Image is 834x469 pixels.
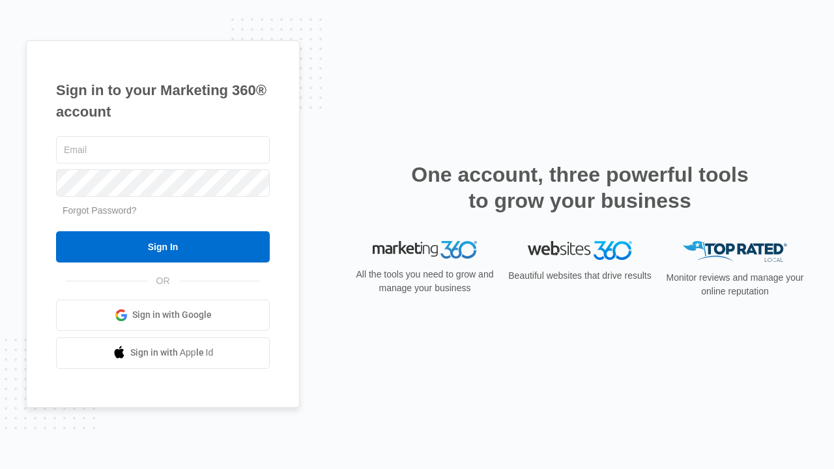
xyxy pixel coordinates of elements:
[63,205,137,216] a: Forgot Password?
[662,271,808,298] p: Monitor reviews and manage your online reputation
[56,136,270,163] input: Email
[147,274,179,288] span: OR
[373,241,477,259] img: Marketing 360
[528,241,632,260] img: Websites 360
[683,241,787,263] img: Top Rated Local
[56,300,270,331] a: Sign in with Google
[352,268,498,295] p: All the tools you need to grow and manage your business
[132,308,212,322] span: Sign in with Google
[130,346,214,360] span: Sign in with Apple Id
[56,79,270,122] h1: Sign in to your Marketing 360® account
[407,162,753,214] h2: One account, three powerful tools to grow your business
[56,337,270,369] a: Sign in with Apple Id
[56,231,270,263] input: Sign In
[507,269,653,283] p: Beautiful websites that drive results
